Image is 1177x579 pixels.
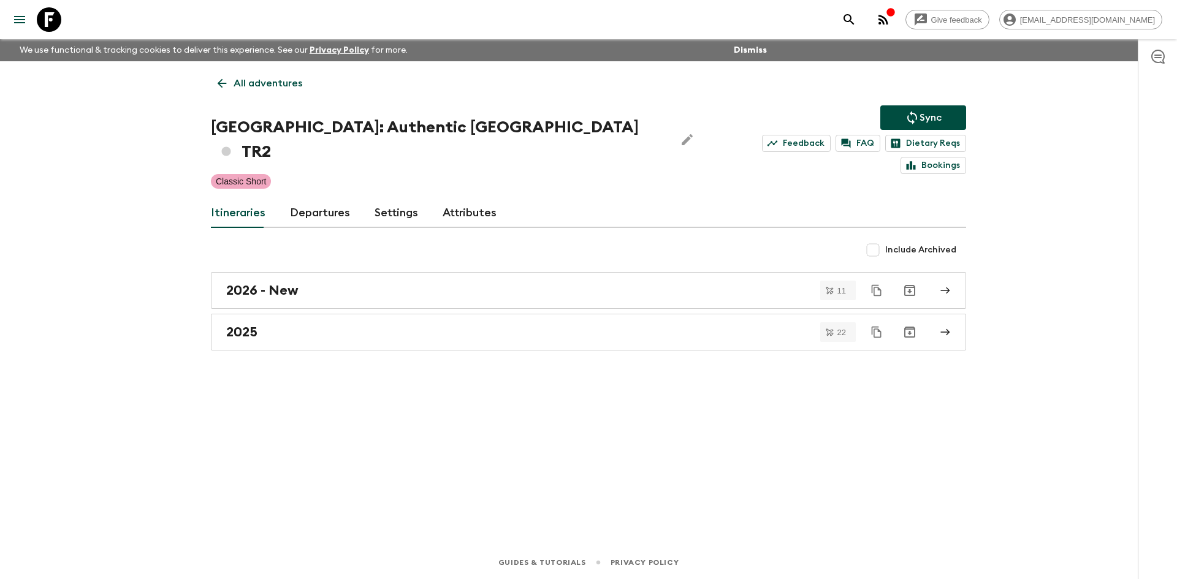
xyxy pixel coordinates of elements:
[920,110,942,125] p: Sync
[7,7,32,32] button: menu
[211,314,966,350] a: 2025
[866,321,888,343] button: Duplicate
[290,199,350,228] a: Departures
[216,175,266,187] p: Classic Short
[897,278,922,303] button: Archive
[226,282,299,298] h2: 2026 - New
[226,324,257,340] h2: 2025
[211,115,665,164] h1: [GEOGRAPHIC_DATA]: Authentic [GEOGRAPHIC_DATA] TR2
[498,556,586,569] a: Guides & Tutorials
[885,135,966,152] a: Dietary Reqs
[885,244,956,256] span: Include Archived
[762,135,831,152] a: Feedback
[211,71,309,96] a: All adventures
[611,556,679,569] a: Privacy Policy
[905,10,989,29] a: Give feedback
[837,7,861,32] button: search adventures
[310,46,369,55] a: Privacy Policy
[830,287,853,295] span: 11
[866,279,888,301] button: Duplicate
[15,39,413,61] p: We use functional & tracking cookies to deliver this experience. See our for more.
[375,199,418,228] a: Settings
[731,42,770,59] button: Dismiss
[924,15,989,25] span: Give feedback
[234,76,302,91] p: All adventures
[830,328,853,336] span: 22
[901,157,966,174] a: Bookings
[675,115,699,164] button: Edit Adventure Title
[999,10,1162,29] div: [EMAIL_ADDRESS][DOMAIN_NAME]
[880,105,966,130] button: Sync adventure departures to the booking engine
[211,199,265,228] a: Itineraries
[211,272,966,309] a: 2026 - New
[836,135,880,152] a: FAQ
[1013,15,1162,25] span: [EMAIL_ADDRESS][DOMAIN_NAME]
[897,320,922,344] button: Archive
[443,199,497,228] a: Attributes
